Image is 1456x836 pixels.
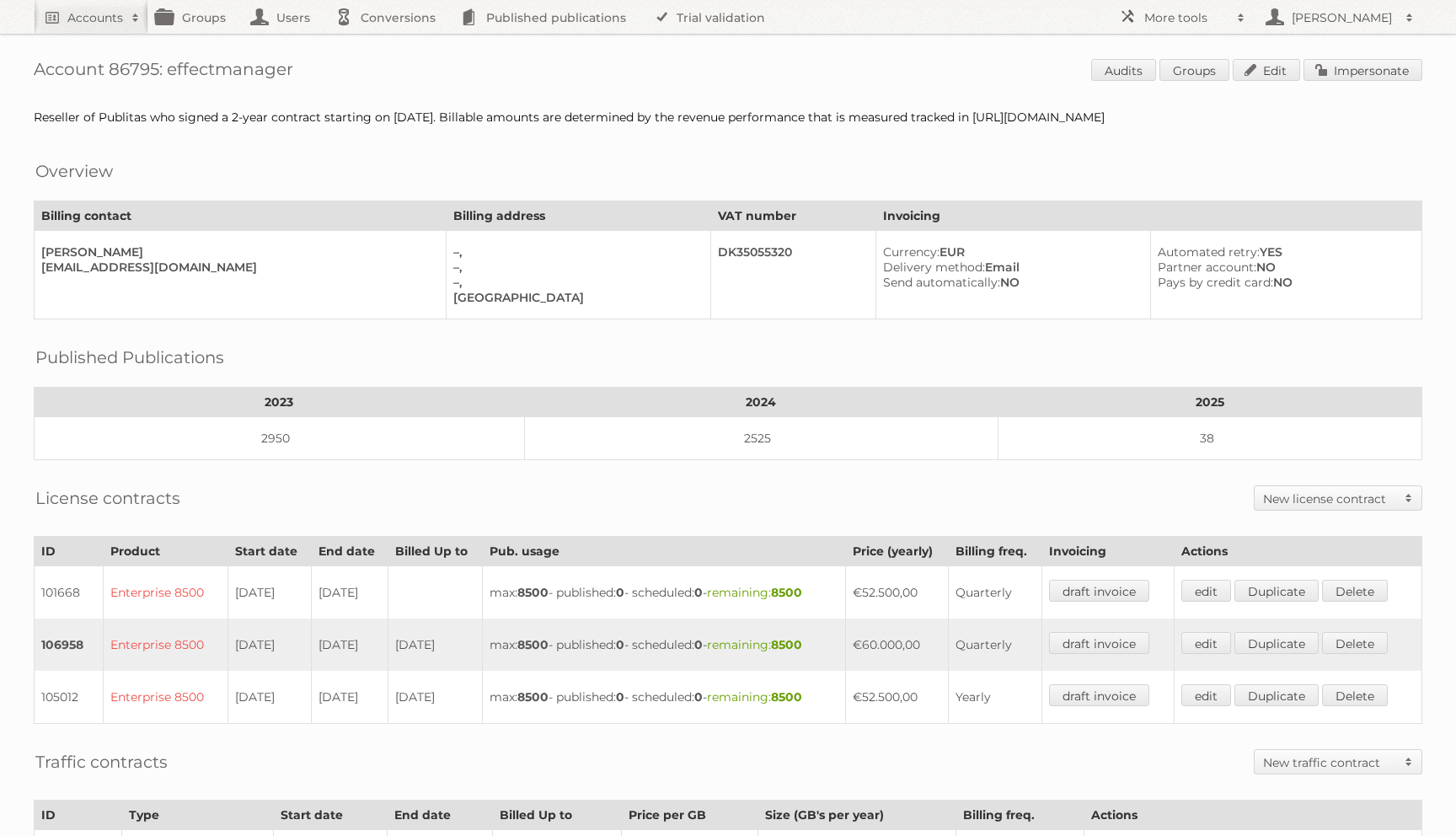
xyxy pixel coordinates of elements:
[949,671,1042,724] td: Yearly
[1263,490,1396,507] h2: New license contract
[103,537,227,566] th: Product
[707,637,802,652] span: remaining:
[122,801,274,830] th: Type
[311,566,388,619] td: [DATE]
[388,671,483,724] td: [DATE]
[41,244,432,260] div: [PERSON_NAME]
[67,9,123,26] h2: Accounts
[949,566,1042,619] td: Quarterly
[227,619,311,671] td: [DATE]
[35,485,180,511] h2: License contracts
[388,537,483,566] th: Billed Up to
[493,801,622,830] th: Billed Up to
[1049,632,1149,654] a: draft invoice
[453,260,696,275] div: –,
[758,801,956,830] th: Size (GB's per year)
[453,275,696,290] div: –,
[1181,632,1231,654] a: edit
[227,671,311,724] td: [DATE]
[1255,750,1421,774] a: New traffic contract
[311,671,388,724] td: [DATE]
[1084,801,1421,830] th: Actions
[483,671,846,724] td: max: - published: - scheduled: -
[1159,59,1229,81] a: Groups
[1158,244,1260,260] span: Automated retry:
[483,537,846,566] th: Pub. usage
[883,260,985,275] span: Delivery method:
[311,537,388,566] th: End date
[1255,486,1421,510] a: New license contract
[1181,684,1231,706] a: edit
[34,110,1422,125] div: Reseller of Publitas who signed a 2-year contract starting on [DATE]. Billable amounts are determ...
[483,566,846,619] td: max: - published: - scheduled: -
[846,671,949,724] td: €52.500,00
[1322,580,1388,602] a: Delete
[35,671,104,724] td: 105012
[388,619,483,671] td: [DATE]
[1042,537,1175,566] th: Invoicing
[1181,580,1231,602] a: edit
[846,537,949,566] th: Price (yearly)
[1158,260,1408,275] div: NO
[1263,754,1396,771] h2: New traffic contract
[35,417,525,460] td: 2950
[883,244,1137,260] div: EUR
[103,566,227,619] td: Enterprise 8500
[453,290,696,305] div: [GEOGRAPHIC_DATA]
[707,689,802,705] span: remaining:
[771,637,802,652] strong: 8500
[524,388,998,417] th: 2024
[517,689,549,705] strong: 8500
[883,275,1137,290] div: NO
[1144,9,1228,26] h2: More tools
[846,619,949,671] td: €60.000,00
[447,201,710,231] th: Billing address
[35,749,168,774] h2: Traffic contracts
[103,671,227,724] td: Enterprise 8500
[35,801,122,830] th: ID
[998,388,1422,417] th: 2025
[1396,486,1421,510] span: Toggle
[883,244,939,260] span: Currency:
[273,801,387,830] th: Start date
[1158,275,1273,290] span: Pays by credit card:
[707,585,802,600] span: remaining:
[694,637,703,652] strong: 0
[998,417,1422,460] td: 38
[616,637,624,652] strong: 0
[883,275,1000,290] span: Send automatically:
[103,619,227,671] td: Enterprise 8500
[883,260,1137,275] div: Email
[876,201,1422,231] th: Invoicing
[35,619,104,671] td: 106958
[35,158,113,184] h2: Overview
[694,585,703,600] strong: 0
[517,585,549,600] strong: 8500
[1158,260,1256,275] span: Partner account:
[35,388,525,417] th: 2023
[1303,59,1422,81] a: Impersonate
[1049,684,1149,706] a: draft invoice
[517,637,549,652] strong: 8500
[771,585,802,600] strong: 8500
[1322,684,1388,706] a: Delete
[1091,59,1156,81] a: Audits
[227,566,311,619] td: [DATE]
[1234,684,1319,706] a: Duplicate
[710,201,876,231] th: VAT number
[694,689,703,705] strong: 0
[35,537,104,566] th: ID
[1322,632,1388,654] a: Delete
[622,801,758,830] th: Price per GB
[227,537,311,566] th: Start date
[1234,632,1319,654] a: Duplicate
[771,689,802,705] strong: 8500
[710,231,876,319] td: DK35055320
[41,260,432,275] div: [EMAIL_ADDRESS][DOMAIN_NAME]
[1158,275,1408,290] div: NO
[1233,59,1300,81] a: Edit
[35,566,104,619] td: 101668
[1049,580,1149,602] a: draft invoice
[949,619,1042,671] td: Quarterly
[1234,580,1319,602] a: Duplicate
